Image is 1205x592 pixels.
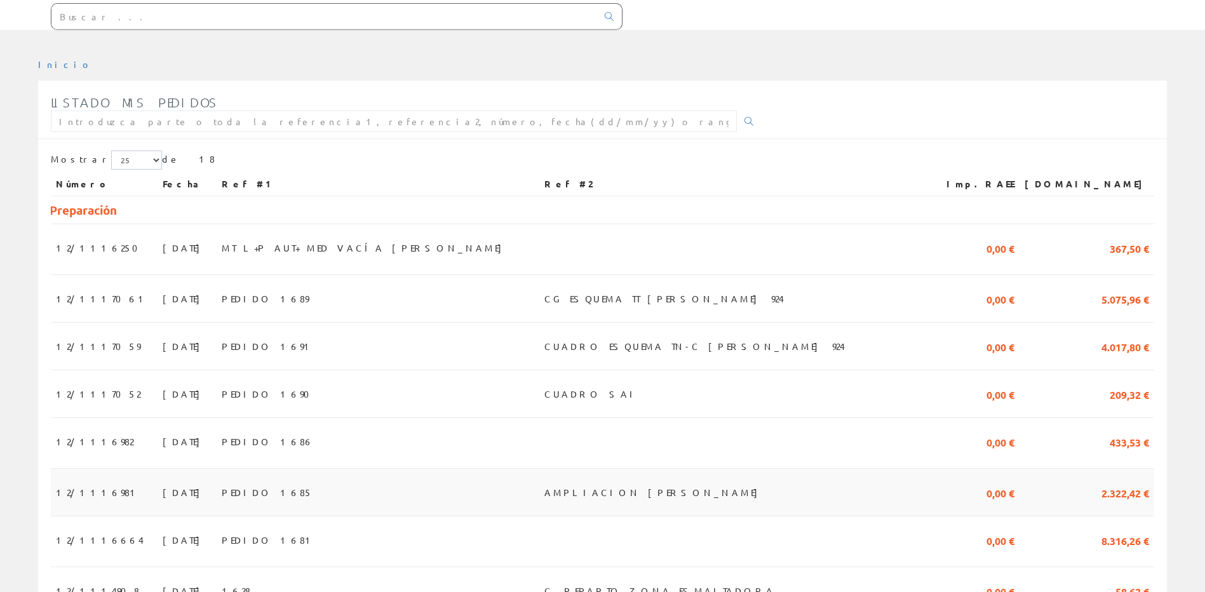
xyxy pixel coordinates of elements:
span: CG ESQUEMA TT [PERSON_NAME] 924 [544,288,784,309]
span: 12/1116982 [56,431,133,452]
span: [DATE] [163,529,206,551]
span: AMPLIACION [PERSON_NAME] [544,481,764,503]
span: 0,00 € [986,383,1014,405]
span: PEDIDO 1681 [222,529,316,551]
span: Preparación [50,202,117,218]
span: Listado mis pedidos [51,95,218,110]
span: 0,00 € [986,237,1014,259]
a: Inicio [38,58,92,70]
span: 0,00 € [986,529,1014,551]
input: Buscar ... [51,4,597,29]
span: PEDIDO 1690 [222,383,317,405]
input: Introduzca parte o toda la referencia1, referencia2, número, fecha(dd/mm/yy) o rango de fechas(dd... [51,111,737,132]
span: PEDIDO 1685 [222,481,313,503]
span: [DATE] [163,431,206,452]
th: Fecha [158,173,217,196]
span: [DATE] [163,335,206,357]
span: 0,00 € [986,335,1014,357]
span: [DATE] [163,481,206,503]
span: PEDIDO 1691 [222,335,314,357]
span: 8.316,26 € [1101,529,1149,551]
span: 12/1117059 [56,335,140,357]
span: 0,00 € [986,431,1014,452]
select: Mostrar [111,151,162,170]
label: Mostrar [51,151,162,170]
span: [DATE] [163,237,206,259]
span: 12/1116250 [56,237,145,259]
span: 12/1117052 [56,383,140,405]
div: de 18 [51,151,1154,173]
span: 433,53 € [1110,431,1149,452]
span: 12/1116981 [56,481,140,503]
span: 0,00 € [986,288,1014,309]
span: CUADRO SAI [544,383,638,405]
th: [DOMAIN_NAME] [1020,173,1154,196]
th: Imp.RAEE [924,173,1020,196]
span: 367,50 € [1110,237,1149,259]
th: Ref #2 [539,173,924,196]
span: CUADRO ESQUEMA TN-C [PERSON_NAME] 924 [544,335,845,357]
th: Ref #1 [217,173,540,196]
span: 5.075,96 € [1101,288,1149,309]
span: MT L+P AUT+ MED VACÍA [PERSON_NAME] [222,237,508,259]
span: PEDIDO 1686 [222,431,314,452]
span: 2.322,42 € [1101,481,1149,503]
th: Número [51,173,158,196]
span: 0,00 € [986,481,1014,503]
span: 12/1116664 [56,529,144,551]
span: PEDIDO 1689 [222,288,309,309]
span: 209,32 € [1110,383,1149,405]
span: 12/1117061 [56,288,149,309]
span: [DATE] [163,288,206,309]
span: [DATE] [163,383,206,405]
span: 4.017,80 € [1101,335,1149,357]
